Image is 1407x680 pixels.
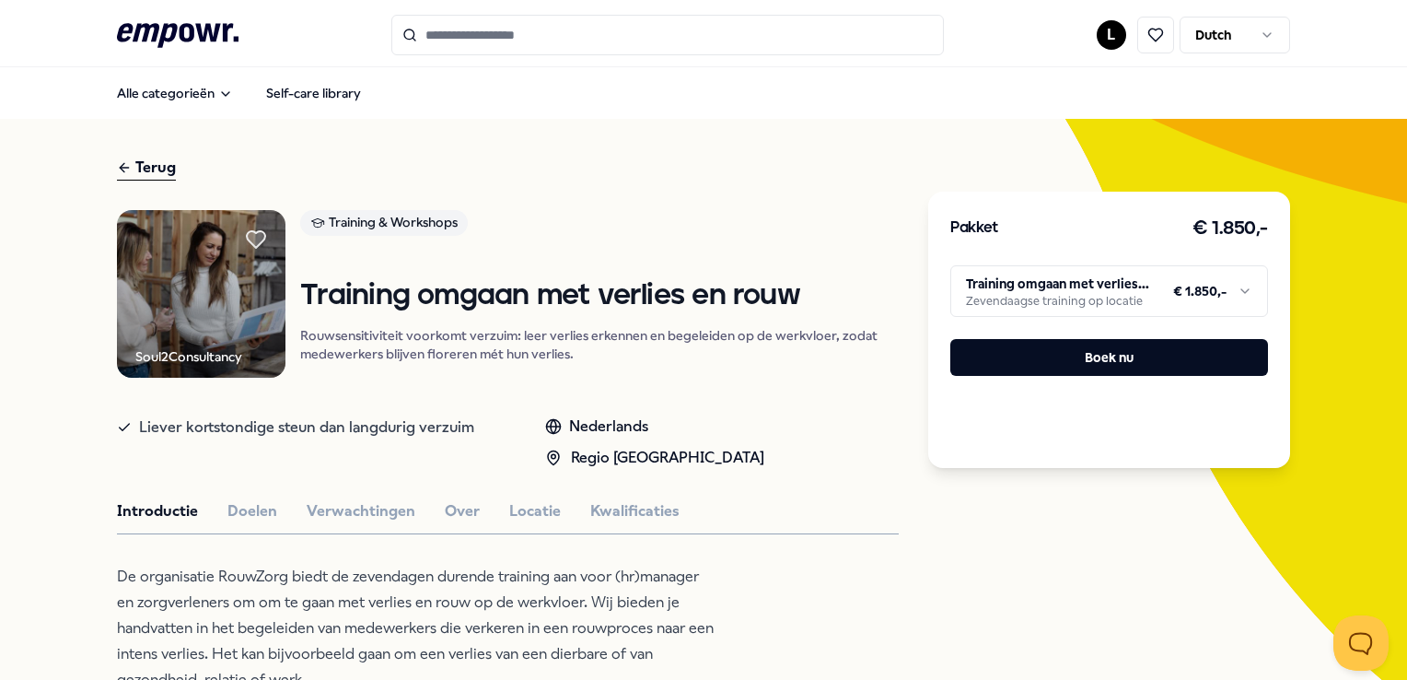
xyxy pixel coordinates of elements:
[307,499,415,523] button: Verwachtingen
[139,415,474,440] span: Liever kortstondige steun dan langdurig verzuim
[227,499,277,523] button: Doelen
[950,339,1267,376] button: Boek nu
[251,75,376,111] a: Self-care library
[117,210,285,379] img: Product Image
[1097,20,1126,50] button: L
[117,499,198,523] button: Introductie
[950,217,998,240] h3: Pakket
[509,499,561,523] button: Locatie
[300,210,899,242] a: Training & Workshops
[102,75,376,111] nav: Main
[102,75,248,111] button: Alle categorieën
[300,280,899,312] h1: Training omgaan met verlies en rouw
[300,210,468,236] div: Training & Workshops
[545,415,764,439] div: Nederlands
[445,499,480,523] button: Over
[1333,616,1389,671] iframe: Help Scout Beacon - Open
[300,326,899,363] p: Rouwsensitiviteit voorkomt verzuim: leer verlies erkennen en begeleiden op de werkvloer, zodat me...
[590,499,680,523] button: Kwalificaties
[135,346,242,367] div: Soul2Consultancy
[391,15,944,55] input: Search for products, categories or subcategories
[545,446,764,470] div: Regio [GEOGRAPHIC_DATA]
[117,156,176,181] div: Terug
[1192,214,1268,243] h3: € 1.850,-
